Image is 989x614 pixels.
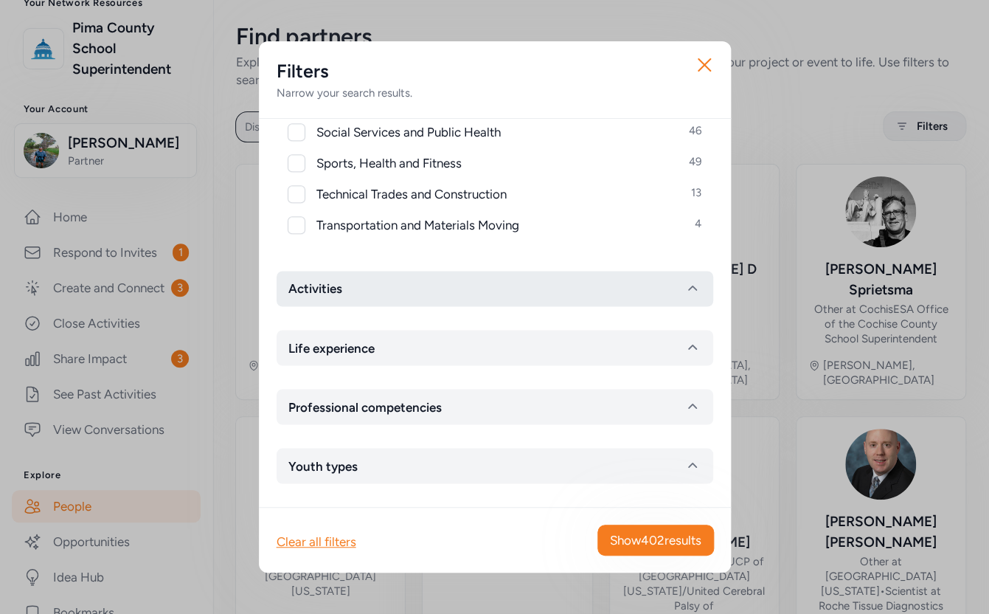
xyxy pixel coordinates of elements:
[277,533,356,551] div: Clear all filters
[288,339,375,356] span: Life experience
[695,216,701,231] span: 4
[277,448,713,483] button: Youth types
[316,154,462,172] span: Sports, Health and Fitness
[316,185,507,203] span: Technical Trades and Construction
[288,280,342,297] span: Activities
[277,389,713,424] button: Professional competencies
[316,123,501,141] span: Social Services and Public Health
[277,271,713,306] button: Activities
[689,123,701,138] span: 46
[691,185,701,200] span: 13
[610,531,701,549] span: Show 402 results
[316,216,519,234] span: Transportation and Materials Moving
[597,525,714,556] button: Show402results
[288,457,358,475] span: Youth types
[277,59,713,83] h2: Filters
[689,154,701,169] span: 49
[277,330,713,365] button: Life experience
[277,86,713,100] div: Narrow your search results.
[288,398,442,415] span: Professional competencies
